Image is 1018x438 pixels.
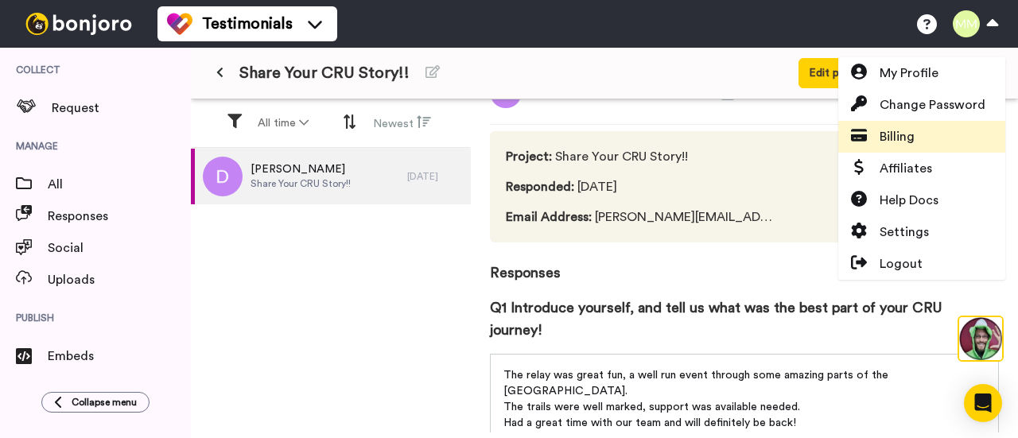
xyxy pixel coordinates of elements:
[203,157,243,196] img: d.png
[191,149,471,204] a: [PERSON_NAME]Share Your CRU Story!![DATE]
[48,238,191,258] span: Social
[407,170,463,183] div: [DATE]
[838,57,1005,89] a: My Profile
[880,223,929,242] span: Settings
[838,89,1005,121] a: Change Password
[239,62,410,84] span: Share Your CRU Story!!
[167,11,192,37] img: tm-color.svg
[506,180,574,193] span: Responded :
[48,175,191,194] span: All
[880,95,985,114] span: Change Password
[251,161,351,177] span: [PERSON_NAME]
[41,392,150,413] button: Collapse menu
[880,191,938,210] span: Help Docs
[48,347,191,366] span: Embeds
[19,13,138,35] img: bj-logo-header-white.svg
[838,121,1005,153] a: Billing
[838,216,1005,248] a: Settings
[838,184,1005,216] a: Help Docs
[48,270,191,289] span: Uploads
[506,211,592,223] span: Email Address :
[363,108,441,138] button: Newest
[880,64,938,83] span: My Profile
[506,207,778,227] span: [PERSON_NAME][EMAIL_ADDRESS][DOMAIN_NAME]
[503,417,796,428] span: Had a great time with our team and will definitely be back!
[964,384,1002,422] div: Open Intercom Messenger
[503,401,800,413] span: The trails were well marked, support was available needed.
[838,153,1005,184] a: Affiliates
[880,127,915,146] span: Billing
[48,207,191,226] span: Responses
[52,99,191,118] span: Request
[506,150,552,163] span: Project :
[798,58,880,88] button: Edit project
[880,159,932,178] span: Affiliates
[503,370,892,397] span: The relay was great fun, a well run event through some amazing parts of the [GEOGRAPHIC_DATA].
[506,177,778,196] span: [DATE]
[2,3,45,46] img: 3183ab3e-59ed-45f6-af1c-10226f767056-1659068401.jpg
[248,109,318,138] button: All time
[490,297,976,341] span: Q1 Introduce yourself, and tell us what was the best part of your CRU journey!
[506,147,778,166] span: Share Your CRU Story!!
[838,248,1005,280] a: Logout
[251,177,351,190] span: Share Your CRU Story!!
[202,13,293,35] span: Testimonials
[72,396,137,409] span: Collapse menu
[490,242,999,284] span: Responses
[880,254,923,273] span: Logout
